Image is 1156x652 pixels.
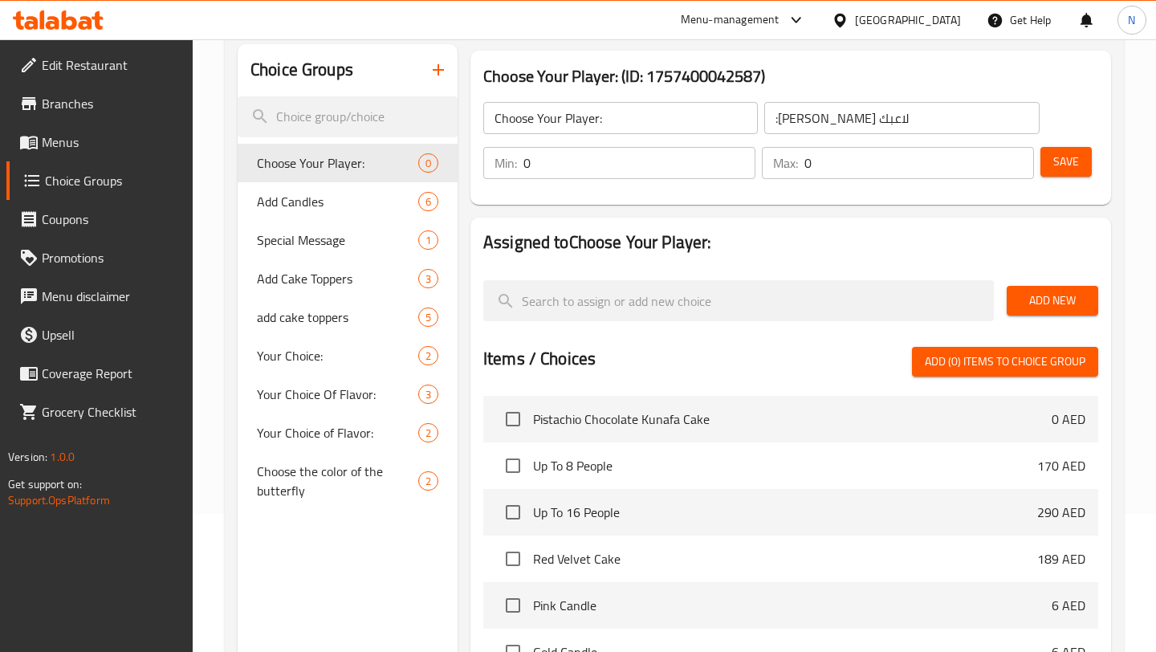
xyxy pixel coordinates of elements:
span: Version: [8,446,47,467]
span: Select choice [496,589,530,622]
span: Promotions [42,248,180,267]
span: 1 [419,233,438,248]
h2: Items / Choices [483,347,596,371]
a: Grocery Checklist [6,393,193,431]
span: Pistachio Chocolate Kunafa Cake [533,410,1052,429]
input: search [238,96,458,137]
span: Menus [42,132,180,152]
span: Get support on: [8,474,82,495]
span: N [1128,11,1135,29]
span: Pink Candle [533,596,1052,615]
span: add cake toppers [257,308,418,327]
p: 189 AED [1037,549,1085,568]
span: Menu disclaimer [42,287,180,306]
span: Select choice [496,495,530,529]
span: Select choice [496,542,530,576]
span: Red Velvet Cake [533,549,1037,568]
button: Save [1040,147,1092,177]
a: Support.OpsPlatform [8,490,110,511]
span: 5 [419,310,438,325]
div: Choices [418,346,438,365]
p: Max: [773,153,798,173]
span: 2 [419,348,438,364]
span: Edit Restaurant [42,55,180,75]
button: Add New [1007,286,1098,316]
span: Special Message [257,230,418,250]
div: Choices [418,153,438,173]
span: 2 [419,426,438,441]
span: Up To 8 People [533,456,1037,475]
span: Coupons [42,210,180,229]
a: Coupons [6,200,193,238]
div: Choices [418,192,438,211]
span: Select choice [496,402,530,436]
span: 3 [419,387,438,402]
span: Choose the color of the butterfly [257,462,418,500]
div: Add Candles6 [238,182,458,221]
span: Grocery Checklist [42,402,180,422]
a: Choice Groups [6,161,193,200]
div: Your Choice:2 [238,336,458,375]
input: search [483,280,994,321]
h2: Choice Groups [250,58,353,82]
div: Choices [418,308,438,327]
p: Min: [495,153,517,173]
button: Add (0) items to choice group [912,347,1098,377]
span: Add Cake Toppers [257,269,418,288]
div: [GEOGRAPHIC_DATA] [855,11,961,29]
span: 2 [419,474,438,489]
a: Branches [6,84,193,123]
a: Coverage Report [6,354,193,393]
div: Choices [418,385,438,404]
span: Coverage Report [42,364,180,383]
div: Your Choice Of Flavor:3 [238,375,458,414]
span: Add (0) items to choice group [925,352,1085,372]
span: Upsell [42,325,180,344]
div: add cake toppers5 [238,298,458,336]
span: Add Candles [257,192,418,211]
span: Choice Groups [45,171,180,190]
span: Save [1053,152,1079,172]
div: Choices [418,471,438,491]
div: Choices [418,269,438,288]
div: Your Choice of Flavor:2 [238,414,458,452]
p: 6 AED [1052,596,1085,615]
div: Special Message1 [238,221,458,259]
h2: Assigned to Choose Your Player: [483,230,1098,255]
span: Add New [1020,291,1085,311]
span: Up To 16 People [533,503,1037,522]
span: 3 [419,271,438,287]
p: 170 AED [1037,456,1085,475]
h3: Choose Your Player: (ID: 1757400042587) [483,63,1098,89]
span: 6 [419,194,438,210]
div: Choose Your Player:0 [238,144,458,182]
div: Choices [418,230,438,250]
div: Add Cake Toppers3 [238,259,458,298]
div: Choices [418,423,438,442]
a: Upsell [6,316,193,354]
span: Your Choice Of Flavor: [257,385,418,404]
span: 1.0.0 [50,446,75,467]
div: Menu-management [681,10,779,30]
p: 290 AED [1037,503,1085,522]
a: Promotions [6,238,193,277]
span: Your Choice: [257,346,418,365]
a: Menus [6,123,193,161]
span: Branches [42,94,180,113]
span: Choose Your Player: [257,153,418,173]
span: Your Choice of Flavor: [257,423,418,442]
a: Menu disclaimer [6,277,193,316]
span: 0 [419,156,438,171]
div: Choose the color of the butterfly2 [238,452,458,510]
p: 0 AED [1052,410,1085,429]
a: Edit Restaurant [6,46,193,84]
span: Select choice [496,449,530,483]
